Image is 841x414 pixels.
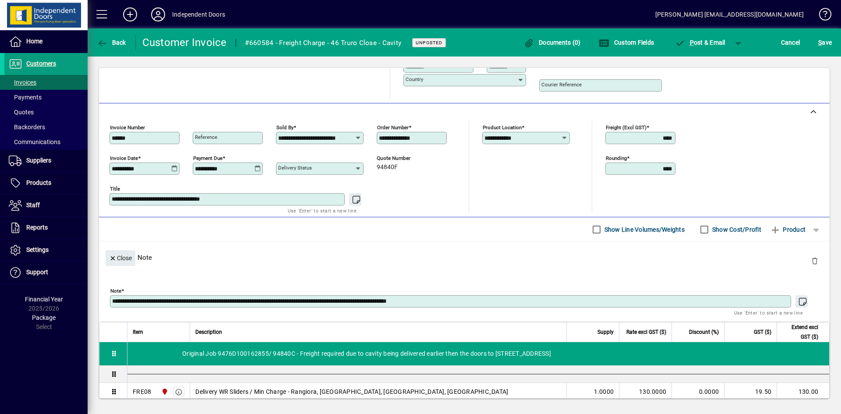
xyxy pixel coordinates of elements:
span: Communications [9,138,60,145]
mat-hint: Use 'Enter' to start a new line [734,308,803,318]
span: Home [26,38,42,45]
mat-hint: Use 'Enter' to start a new line [288,205,357,216]
span: ave [818,35,832,50]
span: P [690,39,694,46]
span: Back [97,39,126,46]
button: Save [816,35,834,50]
span: Staff [26,202,40,209]
mat-label: Country [406,76,423,82]
a: Settings [4,239,88,261]
span: Documents (0) [524,39,581,46]
span: Description [195,327,222,337]
button: Delete [804,250,825,271]
mat-label: Rounding [606,155,627,161]
mat-label: Freight (excl GST) [606,124,647,131]
span: Quote number [377,156,429,161]
a: Quotes [4,105,88,120]
td: 130.00 [777,383,829,400]
a: Staff [4,195,88,216]
a: Payments [4,90,88,105]
span: Extend excl GST ($) [782,322,818,342]
span: Christchurch [159,387,169,396]
mat-label: Payment due [193,155,223,161]
span: Close [109,251,132,265]
a: Knowledge Base [813,2,830,30]
a: Backorders [4,120,88,134]
div: 130.0000 [625,387,666,396]
button: Documents (0) [522,35,583,50]
mat-label: Order number [377,124,409,131]
div: [PERSON_NAME] [EMAIL_ADDRESS][DOMAIN_NAME] [655,7,804,21]
span: Customers [26,60,56,67]
button: Back [95,35,128,50]
span: Unposted [416,40,442,46]
mat-label: Product location [483,124,522,131]
button: Close [106,250,135,266]
label: Show Line Volumes/Weights [603,225,685,234]
td: 0.0000 [671,383,724,400]
button: Product [766,222,810,237]
span: Rate excl GST ($) [626,327,666,337]
label: Show Cost/Profit [710,225,761,234]
app-page-header-button: Close [103,254,138,262]
span: ost & Email [675,39,725,46]
td: 19.50 [724,383,777,400]
span: Support [26,269,48,276]
div: Note [99,241,830,273]
div: Independent Doors [172,7,225,21]
a: Communications [4,134,88,149]
a: Home [4,31,88,53]
div: Customer Invoice [142,35,227,50]
a: Suppliers [4,150,88,172]
span: Supply [597,327,614,337]
app-page-header-button: Back [88,35,136,50]
a: Products [4,172,88,194]
a: Support [4,262,88,283]
span: 1.0000 [594,387,614,396]
span: Backorders [9,124,45,131]
a: Invoices [4,75,88,90]
button: Custom Fields [597,35,656,50]
mat-label: Invoice number [110,124,145,131]
mat-label: Sold by [276,124,293,131]
button: Profile [144,7,172,22]
span: Payments [9,94,42,101]
span: S [818,39,822,46]
span: Quotes [9,109,34,116]
button: Post & Email [670,35,730,50]
app-page-header-button: Delete [804,257,825,265]
span: Settings [26,246,49,253]
span: Delivery WR Sliders / Min Charge - Rangiora, [GEOGRAPHIC_DATA], [GEOGRAPHIC_DATA], [GEOGRAPHIC_DATA] [195,387,508,396]
mat-label: Delivery status [278,165,312,171]
button: Add [116,7,144,22]
mat-label: Invoice date [110,155,138,161]
button: Cancel [779,35,802,50]
div: #660584 - Freight Charge - 46 Truro Close - Cavity [245,36,402,50]
div: Original Job 9476D100162855/ 94840C - Freight required due to cavity being delivered earlier then... [127,342,829,365]
span: Discount (%) [689,327,719,337]
span: Invoices [9,79,36,86]
mat-label: Reference [195,134,217,140]
span: 94840F [377,164,398,171]
mat-label: Courier Reference [541,81,582,88]
a: Reports [4,217,88,239]
span: Custom Fields [599,39,654,46]
div: FRE08 [133,387,151,396]
span: Reports [26,224,48,231]
span: Products [26,179,51,186]
span: Package [32,314,56,321]
mat-label: Note [110,288,121,294]
span: Product [770,223,806,237]
mat-label: Title [110,186,120,192]
span: Item [133,327,143,337]
span: Suppliers [26,157,51,164]
span: Cancel [781,35,800,50]
span: Financial Year [25,296,63,303]
span: GST ($) [754,327,771,337]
